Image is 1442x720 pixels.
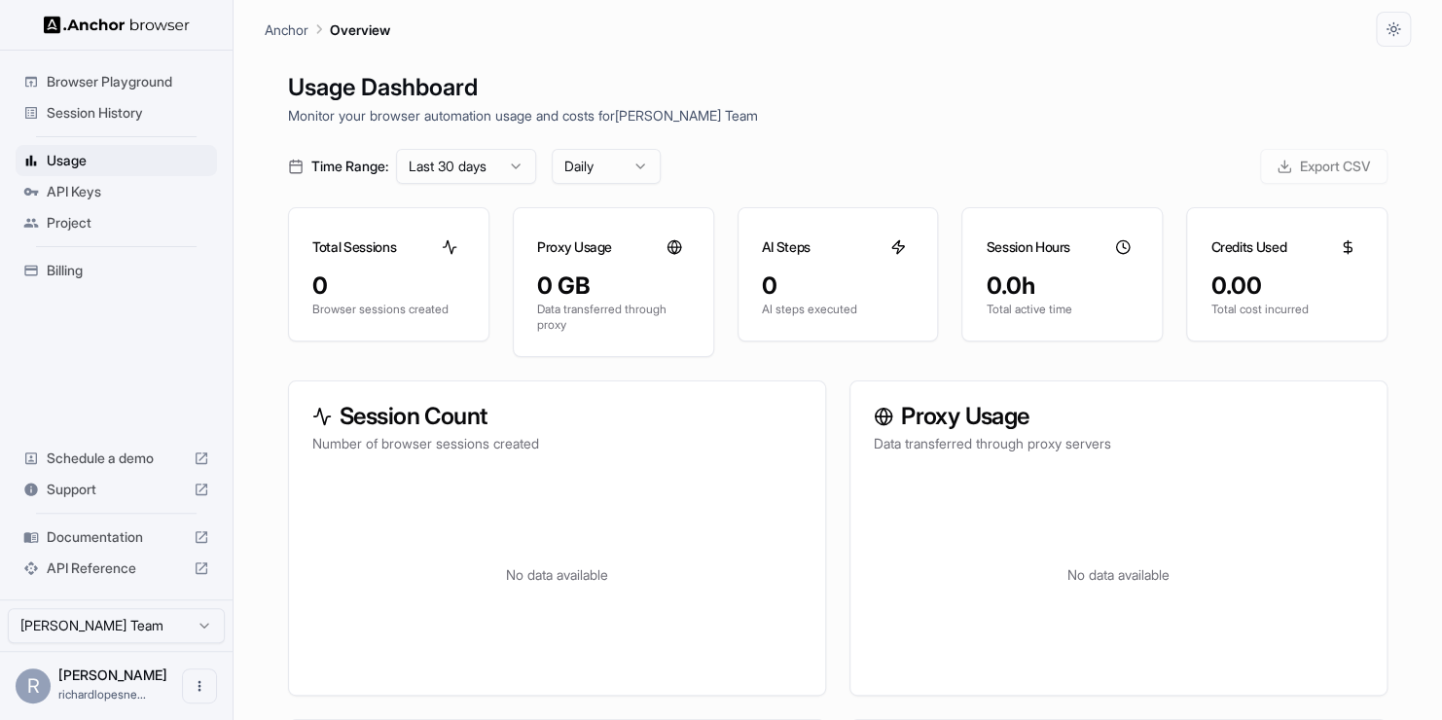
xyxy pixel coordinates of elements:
h3: Credits Used [1210,237,1286,257]
span: API Reference [47,558,186,578]
div: API Keys [16,176,217,207]
span: Support [47,480,186,499]
div: 0.00 [1210,270,1363,302]
span: Billing [47,261,209,280]
div: 0 [762,270,915,302]
div: 0 GB [537,270,690,302]
nav: breadcrumb [265,18,390,40]
span: Browser Playground [47,72,209,91]
p: Data transferred through proxy servers [874,434,1363,453]
h3: Session Count [312,405,802,428]
div: Usage [16,145,217,176]
span: Project [47,213,209,233]
div: Support [16,474,217,505]
div: Session History [16,97,217,128]
span: Time Range: [311,157,388,176]
div: Billing [16,255,217,286]
h1: Usage Dashboard [288,70,1388,105]
h3: Proxy Usage [537,237,612,257]
span: Documentation [47,527,186,547]
div: No data available [874,477,1363,671]
span: richardlopesneves.contato@gmail.com [58,687,146,702]
div: Browser Playground [16,66,217,97]
div: R [16,668,51,703]
div: No data available [312,477,802,671]
p: Total cost incurred [1210,302,1363,317]
p: Overview [330,19,390,40]
span: Richard Okubo [58,666,167,683]
span: Schedule a demo [47,449,186,468]
div: Documentation [16,522,217,553]
p: Number of browser sessions created [312,434,802,453]
div: Project [16,207,217,238]
button: Open menu [182,668,217,703]
span: Session History [47,103,209,123]
span: API Keys [47,182,209,201]
h3: Total Sessions [312,237,396,257]
p: AI steps executed [762,302,915,317]
div: API Reference [16,553,217,584]
h3: AI Steps [762,237,811,257]
h3: Proxy Usage [874,405,1363,428]
p: Total active time [986,302,1138,317]
div: 0 [312,270,465,302]
div: Schedule a demo [16,443,217,474]
img: Anchor Logo [44,16,190,34]
div: 0.0h [986,270,1138,302]
h3: Session Hours [986,237,1069,257]
p: Monitor your browser automation usage and costs for [PERSON_NAME] Team [288,105,1388,126]
span: Usage [47,151,209,170]
p: Anchor [265,19,308,40]
p: Browser sessions created [312,302,465,317]
p: Data transferred through proxy [537,302,690,333]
